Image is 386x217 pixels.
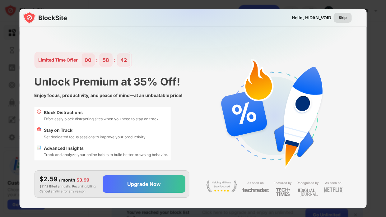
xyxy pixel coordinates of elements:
[23,9,370,132] img: gradient.svg
[37,127,41,140] div: 🎯
[206,180,237,192] img: light-stay-focus.svg
[276,187,290,196] img: light-techtimes.svg
[44,134,146,140] div: Set dedicated focus sessions to improve your productivity.
[40,174,97,194] div: $31.12 Billed annually. Recurring billing. Cancel anytime for any reason
[339,15,347,21] div: Skip
[274,180,292,186] div: Featured by
[242,187,269,193] img: light-techradar.svg
[325,180,342,186] div: As seen on
[59,177,75,183] div: / month
[297,180,319,186] div: Recognized by
[77,177,89,183] div: $3.99
[247,180,264,186] div: As seen on
[40,174,58,184] div: $2.59
[324,187,342,192] img: light-netflix.svg
[127,181,160,187] div: Upgrade Now
[44,152,168,158] div: Track and analyze your online habits to build better browsing behavior.
[44,145,168,152] div: Advanced Insights
[298,187,318,198] img: light-digital-journal.svg
[37,145,41,158] div: 📊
